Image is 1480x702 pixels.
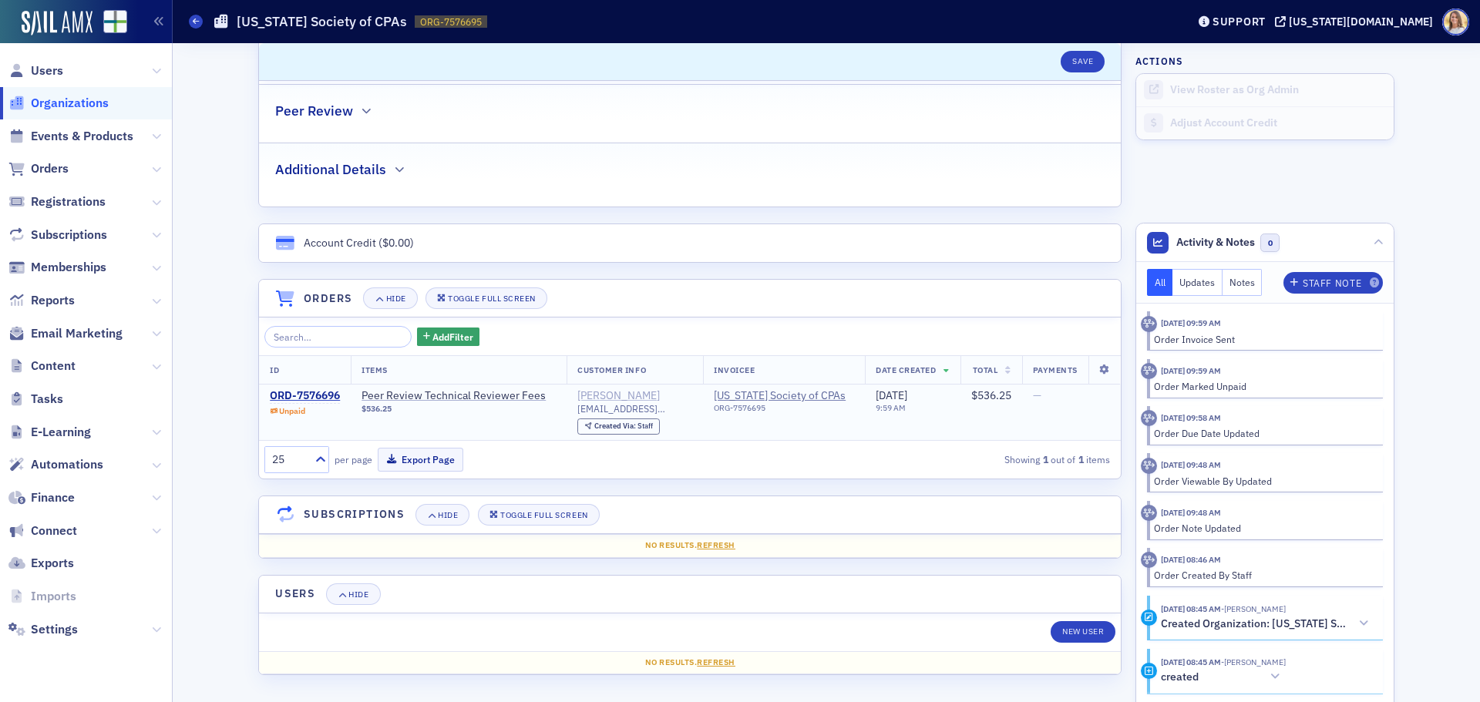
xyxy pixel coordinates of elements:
input: Search… [264,326,412,348]
span: ID [270,364,279,375]
button: Hide [326,583,380,605]
span: Imports [31,588,76,605]
a: SailAMX [22,11,92,35]
span: Finance [31,489,75,506]
div: Order Created By Staff [1154,568,1372,582]
button: Hide [363,287,417,309]
span: Orders [31,160,69,177]
button: created [1161,669,1286,685]
span: Refresh [697,539,735,550]
span: Add Filter [432,330,473,344]
a: [PERSON_NAME] [577,389,660,403]
span: Organizations [31,95,109,112]
div: Hide [348,590,368,599]
span: E-Learning [31,424,91,441]
span: 0 [1260,233,1280,253]
span: Activity & Notes [1176,234,1255,250]
span: Connect [31,522,77,539]
a: Automations [8,456,103,473]
div: Support [1213,15,1266,29]
a: Tasks [8,391,63,408]
a: View Homepage [92,10,127,36]
a: Users [8,62,63,79]
div: Order Due Date Updated [1154,426,1372,440]
a: Adjust Account Credit [1136,106,1394,139]
div: Activity [1141,410,1157,426]
h4: Actions [1135,54,1183,68]
span: $0.00 [382,236,410,250]
div: Activity [1141,505,1157,521]
div: Activity [1141,552,1157,568]
a: Reports [8,292,75,309]
a: Settings [8,621,78,638]
span: Georgia Society of CPAs [714,389,854,418]
button: Toggle Full Screen [425,287,547,309]
span: — [1033,388,1041,402]
div: Activity [1141,316,1157,332]
a: Organizations [8,95,109,112]
span: Memberships [31,259,106,276]
div: Toggle Full Screen [448,294,535,303]
h4: Users [275,586,315,602]
time: 8/1/2025 09:58 AM [1161,412,1221,423]
span: Payments [1033,364,1078,375]
button: [US_STATE][DOMAIN_NAME] [1275,16,1438,27]
time: 8/1/2025 09:48 AM [1161,507,1221,518]
span: Items [362,364,388,375]
img: SailAMX [103,10,127,34]
a: Imports [8,588,76,605]
div: Order Marked Unpaid [1154,379,1372,393]
a: Registrations [8,193,106,210]
h2: Peer Review [275,101,353,121]
a: Peer Review Technical Reviewer Fees [362,389,556,403]
span: Georgia Society of CPAs [714,389,854,403]
button: Save [1061,51,1105,72]
strong: 1 [1075,452,1086,466]
button: Created Organization: [US_STATE] Society of CPAs [1161,616,1372,632]
h4: Orders [304,291,352,307]
div: Hide [438,511,458,519]
h2: Additional Details [275,160,386,180]
div: Toggle Full Screen [500,511,587,519]
time: 8/1/2025 08:46 AM [1161,554,1221,565]
button: Export Page [378,448,463,472]
span: Created Via : [594,421,637,431]
button: Toggle Full Screen [478,504,600,526]
div: Created Via: Staff [577,418,660,435]
button: All [1147,269,1173,296]
div: No results. [270,657,1110,669]
div: No results. [270,539,1110,552]
h1: [US_STATE] Society of CPAs [237,12,407,31]
h4: Subscriptions [304,506,405,522]
span: Users [31,62,63,79]
a: Subscriptions [8,227,107,244]
button: AddFilter [417,327,480,347]
time: 8/1/2025 09:59 AM [1161,365,1221,376]
span: Registrations [31,193,106,210]
span: Total [973,364,998,375]
a: Events & Products [8,128,133,145]
div: Activity [1141,458,1157,474]
time: 8/1/2025 08:45 AM [1161,603,1221,614]
time: 8/1/2025 09:59 AM [1161,317,1221,328]
span: Customer Info [577,364,646,375]
div: Showing out of items [839,452,1111,466]
div: Hide [386,294,406,303]
span: Content [31,358,76,375]
a: Content [8,358,76,375]
span: Bethany Booth [1221,603,1286,614]
a: Connect [8,522,77,539]
label: per page [335,452,372,466]
span: Email Marketing [31,325,123,342]
span: Exports [31,555,74,572]
button: Hide [415,504,469,526]
a: ORD-7576696 [270,389,340,403]
span: [EMAIL_ADDRESS][DOMAIN_NAME] [577,403,692,415]
button: Updates [1172,269,1223,296]
h5: created [1161,670,1199,684]
div: Account Credit ( ) [304,235,414,251]
div: Activity [1141,610,1157,626]
span: Settings [31,621,78,638]
span: Reports [31,292,75,309]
